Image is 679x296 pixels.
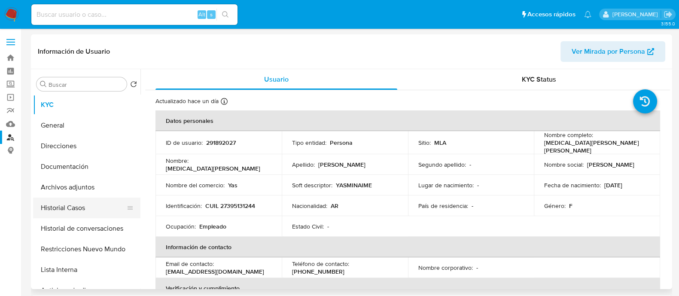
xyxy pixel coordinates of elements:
p: [MEDICAL_DATA][PERSON_NAME] [PERSON_NAME] [544,139,646,154]
p: Soft descriptor : [292,181,332,189]
p: [MEDICAL_DATA][PERSON_NAME] [166,165,260,172]
button: Lista Interna [33,259,140,280]
span: s [210,10,213,18]
p: [PERSON_NAME] [318,161,365,168]
p: Nombre : [166,157,189,165]
p: Nombre corporativo : [418,264,473,272]
p: Sitio : [418,139,431,146]
span: Ver Mirada por Persona [572,41,645,62]
p: MLA [434,139,446,146]
p: Empleado [199,223,226,230]
span: Alt [198,10,205,18]
button: Archivos adjuntos [33,177,140,198]
p: YASMINAIME [336,181,372,189]
a: Notificaciones [584,11,591,18]
p: Nombre del comercio : [166,181,225,189]
p: Tipo entidad : [292,139,326,146]
p: Apellido : [292,161,315,168]
p: Email de contacto : [166,260,214,268]
p: [PERSON_NAME] [587,161,634,168]
th: Datos personales [155,110,660,131]
p: Teléfono de contacto : [292,260,349,268]
span: KYC Status [522,74,556,84]
p: Actualizado hace un día [155,97,219,105]
p: [DATE] [604,181,622,189]
p: [EMAIL_ADDRESS][DOMAIN_NAME] [166,268,264,275]
button: Restricciones Nuevo Mundo [33,239,140,259]
button: Buscar [40,81,47,88]
button: KYC [33,95,140,115]
p: Yas [228,181,237,189]
button: General [33,115,140,136]
p: - [477,181,479,189]
button: Historial de conversaciones [33,218,140,239]
p: Estado Civil : [292,223,324,230]
p: milagros.cisterna@mercadolibre.com [612,10,661,18]
span: Usuario [264,74,289,84]
p: - [472,202,473,210]
a: Salir [664,10,673,19]
span: Accesos rápidos [527,10,575,19]
p: Ocupación : [166,223,196,230]
p: País de residencia : [418,202,468,210]
p: - [476,264,478,272]
button: Historial Casos [33,198,134,218]
p: Lugar de nacimiento : [418,181,474,189]
p: Identificación : [166,202,202,210]
p: 291892027 [206,139,236,146]
h1: Información de Usuario [38,47,110,56]
p: Persona [330,139,353,146]
p: CUIL 27395131244 [205,202,255,210]
button: Direcciones [33,136,140,156]
p: F [569,202,572,210]
button: search-icon [216,9,234,21]
p: Nacionalidad : [292,202,327,210]
th: Información de contacto [155,237,660,257]
p: Género : [544,202,566,210]
p: - [327,223,329,230]
button: Documentación [33,156,140,177]
p: ID de usuario : [166,139,203,146]
p: Fecha de nacimiento : [544,181,601,189]
p: [PHONE_NUMBER] [292,268,344,275]
button: Ver Mirada por Persona [560,41,665,62]
input: Buscar usuario o caso... [31,9,237,20]
p: - [469,161,471,168]
button: Volver al orden por defecto [130,81,137,90]
p: AR [331,202,338,210]
input: Buscar [49,81,123,88]
p: Nombre social : [544,161,584,168]
p: Nombre completo : [544,131,593,139]
p: Segundo apellido : [418,161,466,168]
